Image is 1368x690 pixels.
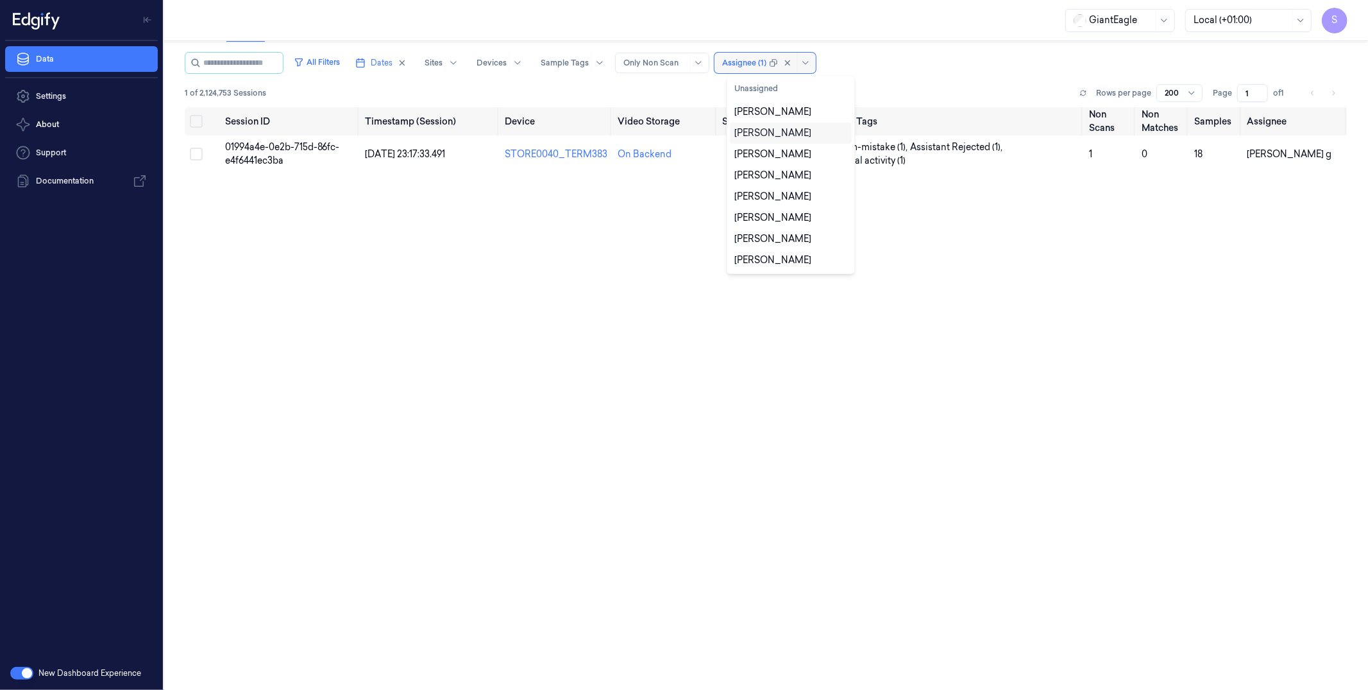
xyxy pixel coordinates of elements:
[5,140,158,166] a: Support
[505,148,607,161] div: STORE0040_TERM383
[5,83,158,109] a: Settings
[137,10,158,30] button: Toggle Navigation
[1084,107,1136,135] th: Non Scans
[612,107,718,135] th: Video Storage
[1304,84,1342,102] nav: pagination
[500,107,612,135] th: Device
[827,141,910,154] span: system-mistake (1) ,
[365,148,445,160] span: [DATE] 23:17:33.491
[718,107,823,135] th: Session Tags
[618,148,671,161] div: On Backend
[1189,107,1242,135] th: Samples
[1322,8,1347,33] button: S
[350,53,412,73] button: Dates
[735,105,812,119] div: [PERSON_NAME]
[5,168,158,194] a: Documentation
[1247,148,1332,160] span: [PERSON_NAME] g
[185,87,266,99] span: 1 of 2,124,753 Sessions
[730,78,852,99] button: Unassigned
[735,211,812,225] div: [PERSON_NAME]
[220,107,360,135] th: Session ID
[1213,87,1232,99] span: Page
[1242,107,1347,135] th: Assignee
[1142,148,1147,160] span: 0
[910,141,1005,154] span: Assistant Rejected (1) ,
[735,169,812,182] div: [PERSON_NAME]
[190,115,203,128] button: Select all
[289,52,345,73] button: All Filters
[1096,87,1151,99] p: Rows per page
[822,107,1084,135] th: Image Tags
[225,141,340,166] span: 01994a4e-0e2b-715d-86fc-e4f6441ec3ba
[735,148,812,161] div: [PERSON_NAME]
[190,148,203,160] button: Select row
[1136,107,1189,135] th: Non Matches
[1194,148,1203,160] span: 18
[735,232,812,246] div: [PERSON_NAME]
[5,46,158,72] a: Data
[735,190,812,203] div: [PERSON_NAME]
[735,254,812,267] div: [PERSON_NAME]
[827,154,906,168] span: Unusual activity (1)
[5,112,158,137] button: About
[1089,148,1092,160] span: 1
[360,107,500,135] th: Timestamp (Session)
[1273,87,1294,99] span: of 1
[735,126,812,140] div: [PERSON_NAME]
[371,57,393,69] span: Dates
